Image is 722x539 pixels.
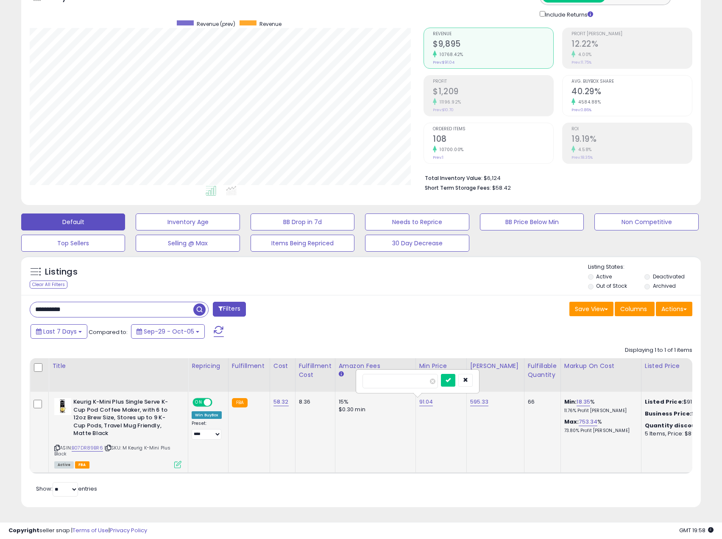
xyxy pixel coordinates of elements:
[425,184,491,191] b: Short Term Storage Fees:
[213,302,246,317] button: Filters
[31,324,87,339] button: Last 7 Days
[365,213,469,230] button: Needs to Reprice
[564,398,577,406] b: Min:
[193,399,204,406] span: ON
[339,398,409,406] div: 15%
[571,127,692,132] span: ROI
[21,235,125,252] button: Top Sellers
[433,39,553,51] h2: $9,895
[433,127,553,132] span: Ordered Items
[645,398,683,406] b: Listed Price:
[560,358,641,392] th: The percentage added to the cost of goods (COGS) that forms the calculator for Min & Max prices.
[645,398,715,406] div: $91.27
[596,282,627,289] label: Out of Stock
[259,20,282,28] span: Revenue
[299,362,332,379] div: Fulfillment Cost
[52,362,184,371] div: Title
[480,213,584,230] button: BB Price Below Min
[533,9,603,19] div: Include Returns
[433,79,553,84] span: Profit
[144,327,194,336] span: Sep-29 - Oct-05
[645,410,691,418] b: Business Price:
[575,51,592,58] small: 4.00%
[8,527,147,535] div: seller snap | |
[433,134,553,146] h2: 108
[653,273,685,280] label: Deactivated
[437,146,464,153] small: 10700.00%
[136,213,240,230] button: Inventory Age
[645,422,715,430] div: :
[54,398,181,467] div: ASIN:
[653,282,676,289] label: Archived
[131,324,205,339] button: Sep-29 - Oct-05
[251,235,354,252] button: Items Being Repriced
[571,60,591,65] small: Prev: 11.75%
[72,526,109,534] a: Terms of Use
[433,60,454,65] small: Prev: $91.04
[564,418,579,426] b: Max:
[54,444,171,457] span: | SKU: M Keurig K-Mini Plus Black
[8,526,39,534] strong: Copyright
[645,362,718,371] div: Listed Price
[492,184,511,192] span: $58.42
[197,20,235,28] span: Revenue (prev)
[571,134,692,146] h2: 19.19%
[564,418,635,434] div: %
[72,444,103,452] a: B07DR89BR6
[679,526,714,534] span: 2025-10-13 19:58 GMT
[571,79,692,84] span: Avg. Buybox Share
[425,174,482,182] b: Total Inventory Value:
[625,346,692,354] div: Displaying 1 to 1 of 1 items
[365,235,469,252] button: 30 Day Decrease
[564,428,635,434] p: 73.80% Profit [PERSON_NAME]
[89,328,128,336] span: Compared to:
[339,371,344,378] small: Amazon Fees.
[470,398,489,406] a: 595.33
[564,362,638,371] div: Markup on Cost
[54,461,74,469] span: All listings currently available for purchase on Amazon
[470,362,521,371] div: [PERSON_NAME]
[73,398,176,440] b: Keurig K-Mini Plus Single Serve K-Cup Pod Coffee Maker, with 6 to 12oz Brew Size, Stores up to 9 ...
[419,362,463,371] div: Min Price
[339,406,409,413] div: $0.30 min
[192,421,222,440] div: Preset:
[273,398,289,406] a: 58.32
[419,398,433,406] a: 91.04
[299,398,329,406] div: 8.36
[656,302,692,316] button: Actions
[571,39,692,51] h2: 12.22%
[110,526,147,534] a: Privacy Policy
[232,362,266,371] div: Fulfillment
[564,398,635,414] div: %
[645,410,715,418] div: $90.36
[54,398,71,415] img: 31yLF9LQq4L._SL40_.jpg
[579,418,597,426] a: 753.34
[528,362,557,379] div: Fulfillable Quantity
[433,107,454,112] small: Prev: $10.70
[30,281,67,289] div: Clear All Filters
[596,273,612,280] label: Active
[192,411,222,419] div: Win BuyBox
[577,398,590,406] a: 18.35
[645,421,706,430] b: Quantity discounts
[575,99,601,105] small: 4584.88%
[575,146,592,153] small: 4.58%
[594,213,698,230] button: Non Competitive
[571,32,692,36] span: Profit [PERSON_NAME]
[45,266,78,278] h5: Listings
[211,399,225,406] span: OFF
[620,305,647,313] span: Columns
[21,213,125,230] button: Default
[75,461,89,469] span: FBA
[273,362,292,371] div: Cost
[43,327,77,336] span: Last 7 Days
[571,107,591,112] small: Prev: 0.86%
[437,99,461,105] small: 11196.92%
[36,485,97,493] span: Show: entries
[425,172,686,182] li: $6,124
[433,32,553,36] span: Revenue
[136,235,240,252] button: Selling @ Max
[433,155,443,160] small: Prev: 1
[433,87,553,98] h2: $1,209
[571,155,593,160] small: Prev: 18.35%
